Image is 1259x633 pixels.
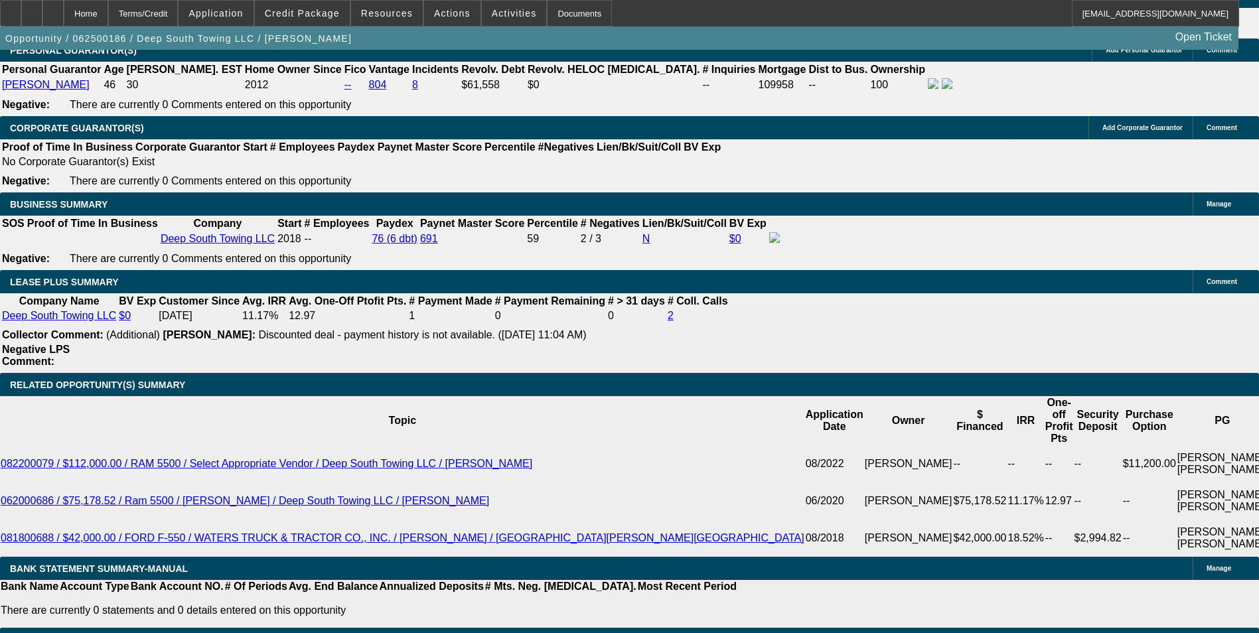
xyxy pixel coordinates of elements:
[10,380,185,390] span: RELATED OPPORTUNITY(S) SUMMARY
[1,458,532,469] a: 082200079 / $112,000.00 / RAM 5500 / Select Appropriate Vendor / Deep South Towing LLC / [PERSON_...
[372,233,417,244] a: 76 (6 dbt)
[242,295,286,307] b: Avg. IRR
[277,218,301,229] b: Start
[194,218,242,229] b: Company
[70,253,351,264] span: There are currently 0 Comments entered on this opportunity
[702,78,756,92] td: --
[1045,445,1074,482] td: --
[1207,200,1231,208] span: Manage
[1122,445,1177,482] td: $11,200.00
[409,295,492,307] b: # Payment Made
[581,233,640,245] div: 2 / 3
[361,8,413,19] span: Resources
[1122,482,1177,520] td: --
[1074,445,1122,482] td: --
[224,580,288,593] th: # Of Periods
[928,78,938,89] img: facebook-icon.png
[408,309,492,322] td: 1
[1045,520,1074,557] td: --
[637,580,737,593] th: Most Recent Period
[130,580,224,593] th: Bank Account NO.
[2,99,50,110] b: Negative:
[2,175,50,186] b: Negative:
[10,199,108,210] span: BUSINESS SUMMARY
[159,295,240,307] b: Customer Since
[420,233,438,244] a: 691
[864,482,953,520] td: [PERSON_NAME]
[270,141,335,153] b: # Employees
[642,218,727,229] b: Lien/Bk/Suit/Coll
[277,232,302,246] td: 2018
[805,445,864,482] td: 08/2022
[126,78,243,92] td: 30
[527,218,577,229] b: Percentile
[305,218,370,229] b: # Employees
[461,64,525,75] b: Revolv. Debt
[1207,124,1237,131] span: Comment
[527,233,577,245] div: 59
[1007,396,1044,445] th: IRR
[245,79,269,90] span: 2012
[1,495,489,506] a: 062000686 / $75,178.52 / Ram 5500 / [PERSON_NAME] / Deep South Towing LLC / [PERSON_NAME]
[369,79,387,90] a: 804
[942,78,952,89] img: linkedin-icon.png
[870,64,925,75] b: Ownership
[729,233,741,244] a: $0
[59,580,130,593] th: Account Type
[1207,46,1237,54] span: Comment
[434,8,471,19] span: Actions
[27,217,159,230] th: Proof of Time In Business
[1,141,133,154] th: Proof of Time In Business
[378,580,484,593] th: Annualized Deposits
[258,329,586,340] span: Discounted deal - payment history is not available. ([DATE] 11:04 AM)
[808,78,869,92] td: --
[1207,565,1231,572] span: Manage
[104,64,123,75] b: Age
[538,141,595,153] b: #Negatives
[103,78,124,92] td: 46
[2,329,104,340] b: Collector Comment:
[494,309,606,322] td: 0
[528,64,700,75] b: Revolv. HELOC [MEDICAL_DATA].
[642,233,650,244] a: N
[5,33,352,44] span: Opportunity / 062500186 / Deep South Towing LLC / [PERSON_NAME]
[242,309,287,322] td: 11.17%
[864,445,953,482] td: [PERSON_NAME]
[10,123,144,133] span: CORPORATE GUARANTOR(S)
[106,329,160,340] span: (Additional)
[759,64,806,75] b: Mortgage
[461,78,526,92] td: $61,558
[2,310,116,321] a: Deep South Towing LLC
[805,482,864,520] td: 06/2020
[952,482,1007,520] td: $75,178.52
[668,295,728,307] b: # Coll. Calls
[288,309,407,322] td: 12.97
[1,217,25,230] th: SOS
[1170,26,1237,48] a: Open Ticket
[864,520,953,557] td: [PERSON_NAME]
[288,580,379,593] th: Avg. End Balance
[338,141,375,153] b: Paydex
[702,64,755,75] b: # Inquiries
[1007,520,1044,557] td: 18.52%
[369,64,409,75] b: Vantage
[607,309,666,322] td: 0
[769,232,780,243] img: facebook-icon.png
[119,310,131,321] a: $0
[158,309,240,322] td: [DATE]
[597,141,681,153] b: Lien/Bk/Suit/Coll
[2,344,70,367] b: Negative LPS Comment:
[484,580,637,593] th: # Mts. Neg. [MEDICAL_DATA].
[668,310,674,321] a: 2
[412,79,418,90] a: 8
[805,396,864,445] th: Application Date
[805,520,864,557] td: 08/2018
[1045,396,1074,445] th: One-off Profit Pts
[179,1,253,26] button: Application
[1102,124,1183,131] span: Add Corporate Guarantor
[119,295,156,307] b: BV Exp
[1,532,804,543] a: 081800688 / $42,000.00 / FORD F-550 / WATERS TRUCK & TRACTOR CO., INC. / [PERSON_NAME] / [GEOGRAP...
[758,78,807,92] td: 109958
[1074,482,1122,520] td: --
[127,64,242,75] b: [PERSON_NAME]. EST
